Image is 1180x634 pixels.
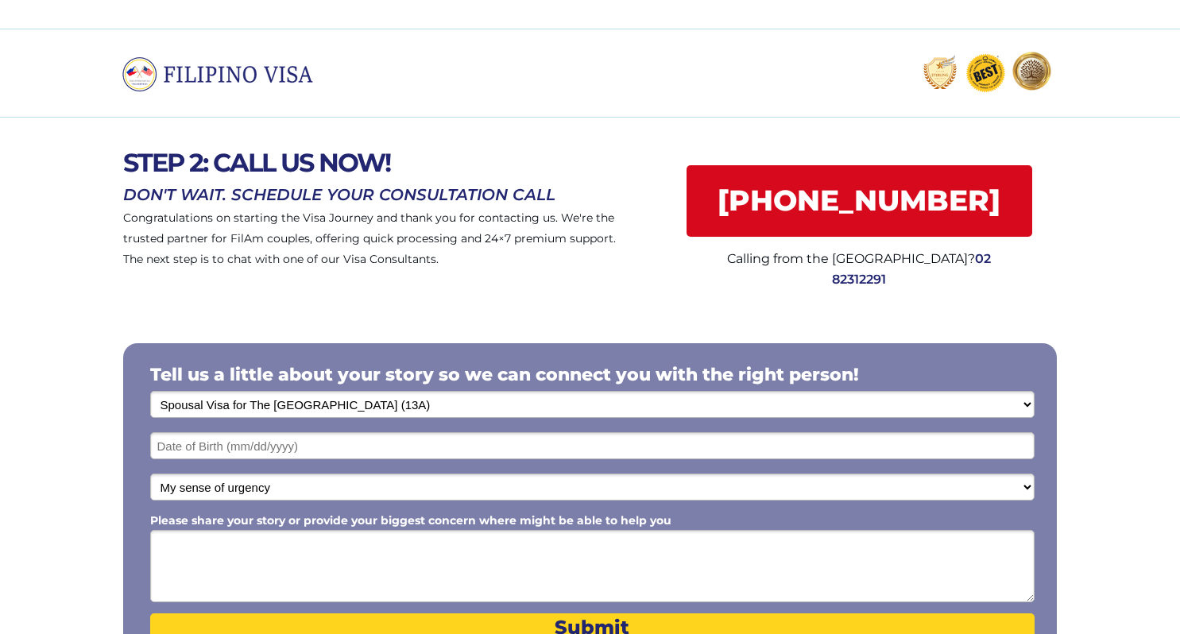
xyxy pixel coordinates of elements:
span: Tell us a little about your story so we can connect you with the right person! [150,364,859,385]
span: DON'T WAIT. SCHEDULE YOUR CONSULTATION CALL [123,185,555,204]
span: Please share your story or provide your biggest concern where might be able to help you [150,513,671,528]
span: STEP 2: CALL US NOW! [123,147,390,178]
span: Calling from the [GEOGRAPHIC_DATA]? [727,251,975,266]
input: Date of Birth (mm/dd/yyyy) [150,432,1035,459]
span: [PHONE_NUMBER] [687,184,1032,218]
span: Congratulations on starting the Visa Journey and thank you for contacting us. We're the trusted p... [123,211,616,266]
a: [PHONE_NUMBER] [687,165,1032,237]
